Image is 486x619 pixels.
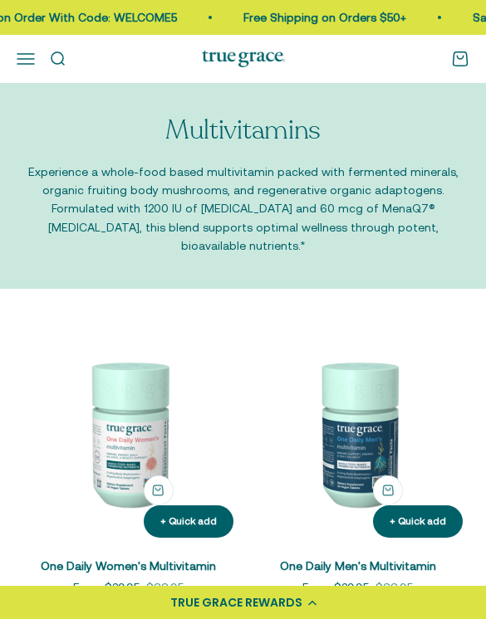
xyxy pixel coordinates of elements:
[390,514,446,529] div: + Quick add
[17,322,240,545] img: We select ingredients that play a concrete role in true health, and we include them at effective ...
[146,578,184,597] compare-at-price: $33.95
[247,322,470,545] img: One Daily Men's Multivitamin
[41,559,216,573] a: One Daily Women's Multivitamin
[17,163,469,256] p: Experience a whole-food based multivitamin packed with fermented minerals, organic fruiting body ...
[73,578,140,597] sale-price: From $29.95
[376,578,413,597] compare-at-price: $33.95
[239,11,402,24] a: Free Shipping on Orders $50+
[373,505,463,538] button: + Quick add
[144,505,233,538] button: + Quick add
[165,116,321,145] p: Multivitamins
[302,578,369,597] sale-price: From $29.95
[280,559,436,573] a: One Daily Men's Multivitamin
[170,594,302,612] div: TRUE GRACE REWARDS
[160,514,217,529] div: + Quick add
[373,475,403,505] button: + Quick add
[144,475,174,505] button: + Quick add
